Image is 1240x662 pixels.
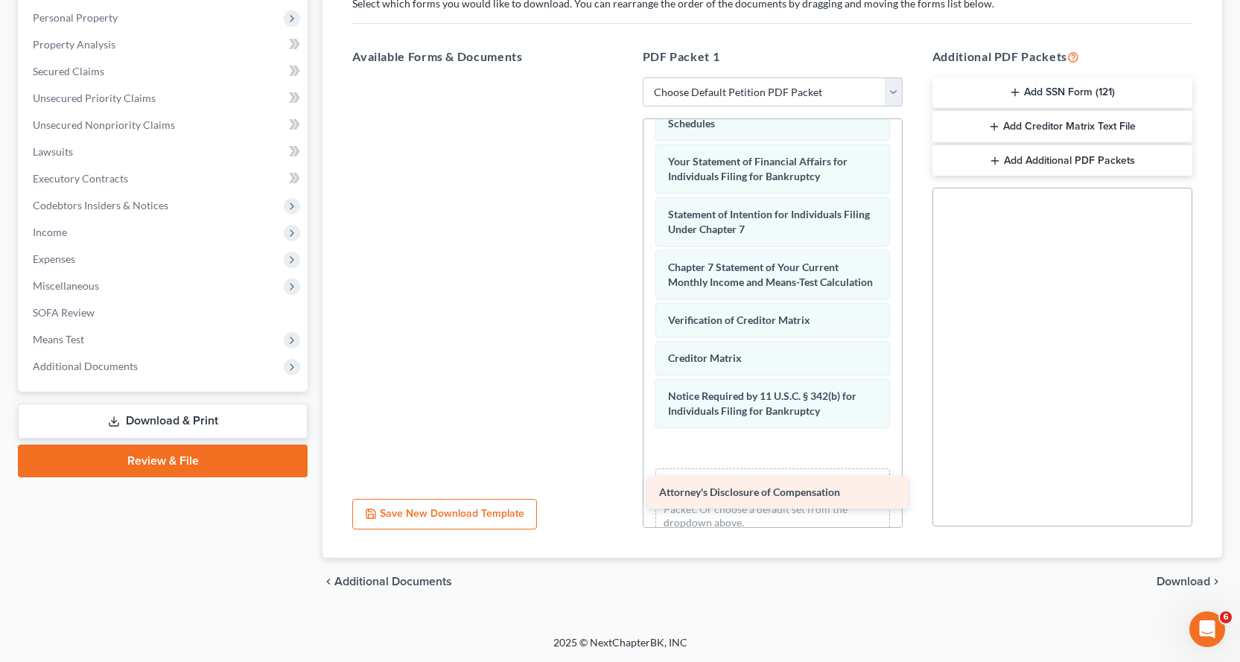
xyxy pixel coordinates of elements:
span: Income [33,226,67,238]
span: Executory Contracts [33,172,128,185]
a: Review & File [18,445,308,477]
span: Statement of Intention for Individuals Filing Under Chapter 7 [668,208,870,235]
span: Expenses [33,252,75,265]
span: Attorney's Disclosure of Compensation [659,486,840,498]
button: Add Additional PDF Packets [932,145,1192,176]
a: SOFA Review [21,299,308,326]
span: Means Test [33,333,84,346]
a: Lawsuits [21,139,308,165]
h5: Available Forms & Documents [352,48,612,66]
button: Add SSN Form (121) [932,77,1192,109]
a: Property Analysis [21,31,308,58]
span: Unsecured Priority Claims [33,92,156,104]
span: Chapter 7 Statement of Your Current Monthly Income and Means-Test Calculation [668,261,873,288]
span: Additional Documents [334,576,452,588]
span: Personal Property [33,11,118,24]
span: Your Statement of Financial Affairs for Individuals Filing for Bankruptcy [668,155,848,182]
a: Unsecured Priority Claims [21,85,308,112]
div: 2025 © NextChapterBK, INC [196,635,1045,662]
span: Verification of Creditor Matrix [668,314,810,326]
h5: Additional PDF Packets [932,48,1192,66]
span: Property Analysis [33,38,115,51]
span: Unsecured Nonpriority Claims [33,118,175,131]
button: Download chevron_right [1157,576,1222,588]
a: Unsecured Nonpriority Claims [21,112,308,139]
button: Add Creditor Matrix Text File [932,111,1192,142]
a: Download & Print [18,404,308,439]
span: Secured Claims [33,65,104,77]
span: Notice Required by 11 U.S.C. § 342(b) for Individuals Filing for Bankruptcy [668,389,856,417]
a: Executory Contracts [21,165,308,192]
span: Lawsuits [33,145,73,158]
a: Secured Claims [21,58,308,85]
i: chevron_left [322,576,334,588]
span: SOFA Review [33,306,95,319]
span: Additional Documents [33,360,138,372]
span: Miscellaneous [33,279,99,292]
button: Save New Download Template [352,499,537,530]
span: Download [1157,576,1210,588]
h5: PDF Packet 1 [643,48,903,66]
a: chevron_left Additional Documents [322,576,452,588]
span: Codebtors Insiders & Notices [33,199,168,211]
span: Creditor Matrix [668,351,742,364]
i: chevron_right [1210,576,1222,588]
iframe: Intercom live chat [1189,611,1225,647]
div: Drag-and-drop in any documents from the left. These will be merged into the Petition PDF Packet. ... [655,468,890,537]
span: 6 [1220,611,1232,623]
